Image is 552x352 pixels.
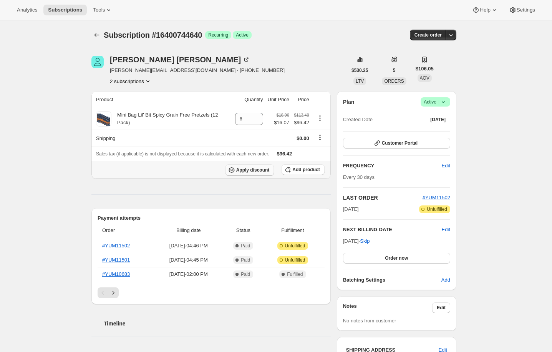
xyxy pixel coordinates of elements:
span: Help [480,7,490,13]
span: Apply discount [236,167,270,173]
h2: LAST ORDER [343,194,423,202]
button: Analytics [12,5,42,15]
span: $96.42 [294,119,309,127]
a: #YUM11502 [102,243,130,249]
span: Subscription #16400744640 [104,31,202,39]
span: 5 [393,67,396,73]
span: [PERSON_NAME][EMAIL_ADDRESS][DOMAIN_NAME] · [PHONE_NUMBER] [110,67,285,74]
button: Tools [88,5,117,15]
h2: NEXT BILLING DATE [343,226,442,234]
h3: Notes [343,302,433,313]
span: Paid [241,257,250,263]
span: AOV [420,75,429,81]
th: Shipping [91,130,233,147]
span: [DATE] [343,205,359,213]
span: Unfulfilled [285,257,305,263]
span: [DATE] · 04:46 PM [156,242,221,250]
span: Status [225,227,261,234]
span: Skip [360,237,370,245]
a: #YUM11502 [423,195,450,200]
img: product img [96,111,111,127]
button: Skip [355,235,374,247]
span: Create order [414,32,442,38]
span: Active [236,32,249,38]
button: Create order [410,30,446,40]
button: Edit [432,302,450,313]
span: Customer Portal [382,140,418,146]
span: Subscriptions [48,7,82,13]
span: [DATE] · 02:00 PM [156,270,221,278]
span: Analytics [17,7,37,13]
span: Unfulfilled [285,243,305,249]
th: Quantity [233,91,265,108]
span: [DATE] · 04:45 PM [156,256,221,264]
button: Apply discount [225,164,274,176]
h2: Payment attempts [98,214,325,222]
span: Fulfilled [287,271,303,277]
button: Add [437,274,455,286]
small: $113.40 [294,113,309,117]
span: Recurring [208,32,228,38]
span: Active [424,98,447,106]
span: Edit [437,305,446,311]
h2: Timeline [104,320,331,327]
span: Unfulfilled [427,206,447,212]
button: Edit [437,160,455,172]
span: $0.00 [297,135,309,141]
span: $16.07 [274,119,289,127]
th: Price [292,91,312,108]
button: Product actions [110,77,152,85]
span: | [438,99,439,105]
button: Order now [343,253,450,264]
th: Product [91,91,233,108]
div: Mini Bag Lil' Bit Spicy Grain Free Pretzels (12 Pack) [111,111,230,127]
nav: Pagination [98,287,325,298]
span: [DATE] · [343,238,370,244]
span: No notes from customer [343,318,396,324]
span: Paid [241,271,250,277]
button: Customer Portal [343,138,450,148]
span: $106.05 [416,65,434,73]
span: Tools [93,7,105,13]
a: #YUM11501 [102,257,130,263]
span: Sales tax (if applicable) is not displayed because it is calculated with each new order. [96,151,269,157]
span: Created Date [343,116,373,123]
button: Next [108,287,119,298]
h2: FREQUENCY [343,162,442,170]
span: Wendy Rice-Isaacs [91,56,104,68]
button: Subscriptions [43,5,87,15]
span: Edit [442,162,450,170]
h6: Batching Settings [343,276,441,284]
span: Paid [241,243,250,249]
button: $530.25 [347,65,373,76]
button: #YUM11502 [423,194,450,202]
a: #YUM10683 [102,271,130,277]
span: Add product [292,167,320,173]
button: Product actions [314,114,326,122]
span: ORDERS [384,78,404,84]
button: [DATE] [426,114,450,125]
span: Every 30 days [343,174,375,180]
h2: Plan [343,98,355,106]
span: LTV [356,78,364,84]
span: Settings [517,7,535,13]
small: $18.90 [277,113,289,117]
button: Subscriptions [91,30,102,40]
span: Add [441,276,450,284]
div: [PERSON_NAME] [PERSON_NAME] [110,56,250,63]
span: Order now [385,255,408,261]
span: [DATE] [430,117,446,123]
th: Order [98,222,154,239]
span: $96.42 [277,151,292,157]
button: Settings [504,5,540,15]
button: Edit [442,226,450,234]
button: 5 [388,65,400,76]
button: Add product [282,164,324,175]
span: Fulfillment [265,227,320,234]
th: Unit Price [265,91,292,108]
span: Billing date [156,227,221,234]
button: Shipping actions [314,133,326,142]
span: $530.25 [351,67,368,73]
